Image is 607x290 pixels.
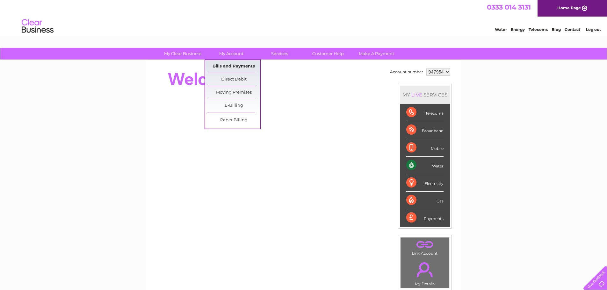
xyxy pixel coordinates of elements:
[406,209,444,226] div: Payments
[406,192,444,209] div: Gas
[207,60,260,73] a: Bills and Payments
[511,27,525,32] a: Energy
[207,99,260,112] a: E-Billing
[406,121,444,139] div: Broadband
[205,48,257,60] a: My Account
[400,237,450,257] td: Link Account
[153,4,454,31] div: Clear Business is a trading name of Verastar Limited (registered in [GEOGRAPHIC_DATA] No. 3667643...
[402,239,448,250] a: .
[406,104,444,121] div: Telecoms
[410,92,423,98] div: LIVE
[253,48,306,60] a: Services
[402,258,448,281] a: .
[207,114,260,127] a: Paper Billing
[207,86,260,99] a: Moving Premises
[400,86,450,104] div: MY SERVICES
[406,174,444,192] div: Electricity
[586,27,601,32] a: Log out
[406,139,444,157] div: Mobile
[552,27,561,32] a: Blog
[487,3,531,11] a: 0333 014 3131
[529,27,548,32] a: Telecoms
[302,48,354,60] a: Customer Help
[21,17,54,36] img: logo.png
[406,157,444,174] div: Water
[388,67,425,77] td: Account number
[495,27,507,32] a: Water
[156,48,209,60] a: My Clear Business
[207,73,260,86] a: Direct Debit
[565,27,580,32] a: Contact
[400,257,450,288] td: My Details
[350,48,403,60] a: Make A Payment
